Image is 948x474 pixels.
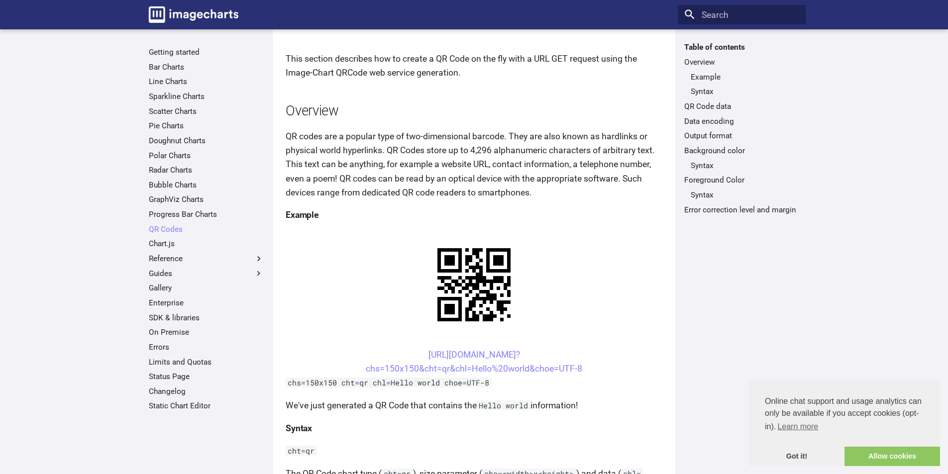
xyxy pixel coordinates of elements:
div: cookieconsent [749,379,940,466]
a: Line Charts [149,77,264,87]
img: chart [420,231,528,339]
nav: Overview [684,72,799,97]
a: Example [691,72,799,82]
label: Table of contents [678,42,806,52]
a: Limits and Quotas [149,357,264,367]
span: Online chat support and usage analytics can only be available if you accept cookies (opt-in). [765,395,924,434]
a: QR Codes [149,224,264,234]
nav: Background color [684,161,799,171]
a: Progress Bar Charts [149,209,264,219]
a: Syntax [691,87,799,96]
a: Foreground Color [684,175,799,185]
a: Polar Charts [149,151,264,161]
a: Errors [149,342,264,352]
a: Syntax [691,190,799,200]
img: logo [149,6,238,23]
code: cht=qr [286,446,317,456]
h4: Syntax [286,421,662,435]
a: allow cookies [844,447,940,467]
p: This section describes how to create a QR Code on the fly with a URL GET request using the Image-... [286,52,662,80]
a: Chart.js [149,239,264,249]
a: Doughnut Charts [149,136,264,146]
a: QR Code data [684,101,799,111]
a: [URL][DOMAIN_NAME]?chs=150x150&cht=qr&chl=Hello%20world&choe=UTF-8 [366,350,582,374]
code: Hello world [477,400,530,410]
nav: Table of contents [678,42,806,214]
a: Gallery [149,283,264,293]
p: QR codes are a popular type of two-dimensional barcode. They are also known as hardlinks or physi... [286,129,662,199]
h4: Example [286,208,662,222]
a: Sparkline Charts [149,92,264,101]
a: Radar Charts [149,165,264,175]
a: Error correction level and margin [684,205,799,215]
a: Scatter Charts [149,106,264,116]
a: Changelog [149,386,264,396]
a: Pie Charts [149,121,264,131]
a: GraphViz Charts [149,194,264,204]
a: On Premise [149,327,264,337]
a: Bar Charts [149,62,264,72]
nav: Foreground Color [684,190,799,200]
a: Image-Charts documentation [144,2,243,27]
a: Static Chart Editor [149,401,264,411]
label: Guides [149,269,264,279]
a: Status Page [149,372,264,381]
a: learn more about cookies [776,419,820,434]
code: chs=150x150 cht=qr chl=Hello world choe=UTF-8 [286,378,492,387]
a: Getting started [149,47,264,57]
input: Search [678,5,806,25]
a: Syntax [691,161,799,171]
p: We've just generated a QR Code that contains the information! [286,398,662,412]
label: Reference [149,254,264,264]
a: Overview [684,57,799,67]
a: Data encoding [684,116,799,126]
a: Background color [684,146,799,156]
a: Output format [684,131,799,141]
a: Enterprise [149,298,264,308]
h2: Overview [286,101,662,121]
a: SDK & libraries [149,313,264,323]
a: Bubble Charts [149,180,264,190]
a: dismiss cookie message [749,447,844,467]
